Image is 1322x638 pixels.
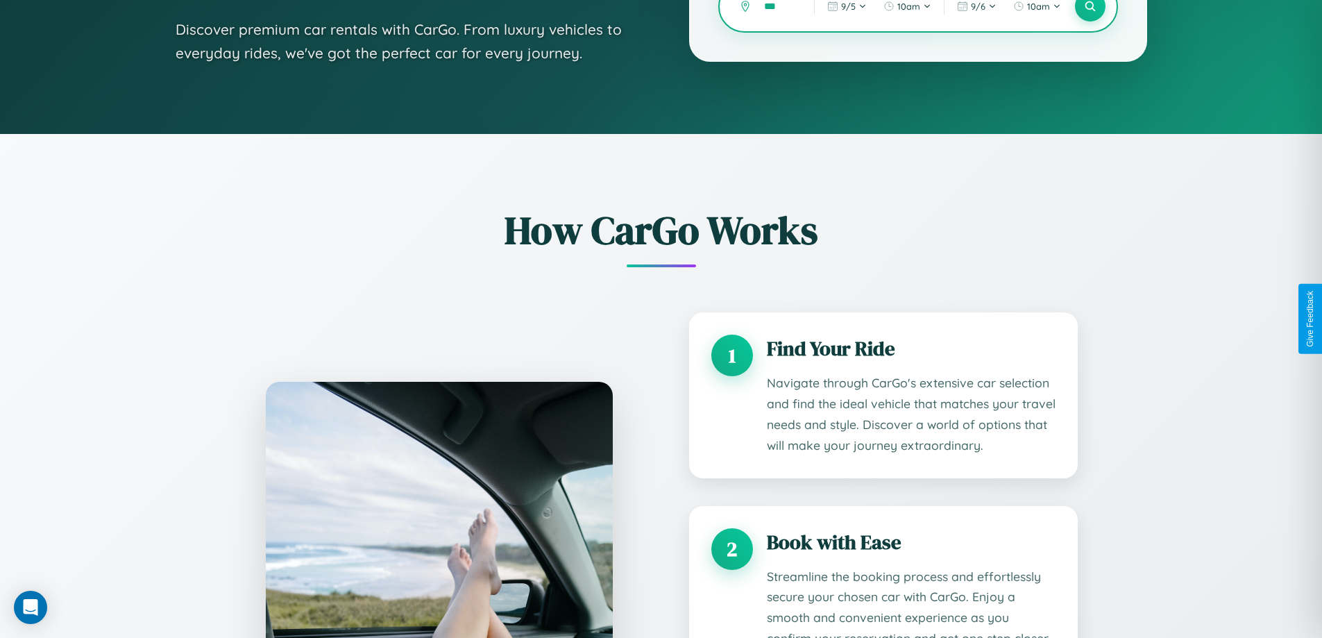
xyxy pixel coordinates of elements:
[971,1,985,12] span: 9 / 6
[897,1,920,12] span: 10am
[711,528,753,570] div: 2
[14,591,47,624] div: Open Intercom Messenger
[1305,291,1315,347] div: Give Feedback
[245,203,1078,257] h2: How CarGo Works
[767,528,1056,556] h3: Book with Ease
[1027,1,1050,12] span: 10am
[711,335,753,376] div: 1
[176,18,634,65] p: Discover premium car rentals with CarGo. From luxury vehicles to everyday rides, we've got the pe...
[841,1,856,12] span: 9 / 5
[767,373,1056,456] p: Navigate through CarGo's extensive car selection and find the ideal vehicle that matches your tra...
[767,335,1056,362] h3: Find Your Ride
